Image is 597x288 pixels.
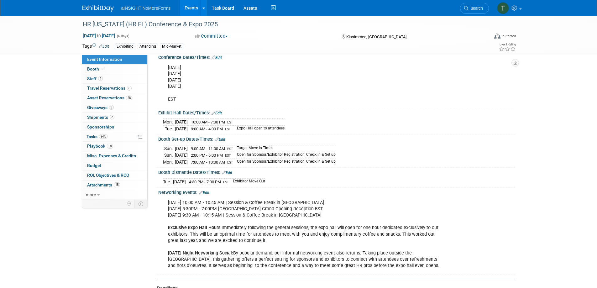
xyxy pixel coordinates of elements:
div: In-Person [501,34,516,39]
td: Tags [82,43,109,50]
div: Exhibit Hall Dates/Times: [158,108,515,116]
td: Toggle Event Tabs [134,200,147,208]
a: Search [460,3,489,14]
span: to [96,33,102,38]
span: 28 [126,96,132,100]
span: 7:00 AM - 10:00 AM [191,160,225,165]
a: Event Information [82,55,147,64]
a: Shipments2 [82,113,147,122]
span: Tasks [86,134,107,139]
a: Playbook58 [82,142,147,151]
a: Edit [212,111,222,115]
td: Sun. [163,152,175,159]
span: EST [225,154,231,158]
td: Mon. [163,119,175,126]
a: Sponsorships [82,123,147,132]
td: Open for Sponsor/Exhibitor Registration, Check in & Set up [233,152,336,159]
a: Edit [212,55,222,60]
td: Tue. [163,179,173,185]
span: Shipments [87,115,114,120]
span: Misc. Expenses & Credits [87,153,136,158]
td: Personalize Event Tab Strip [124,200,135,208]
td: Exhibitor Move Out [229,179,265,185]
span: 15 [114,182,120,187]
td: Mon. [163,159,175,165]
span: Budget [87,163,101,168]
span: Giveaways [87,105,114,110]
div: Event Rating [499,43,516,46]
img: Teresa Papanicolaou [497,2,509,14]
div: [DATE] [DATE] [DATE] [DATE] EST [164,61,446,105]
span: 94% [99,134,107,139]
div: Booth Set-up Dates/Times: [158,134,515,143]
span: ROI, Objectives & ROO [87,173,129,178]
a: Booth [82,65,147,74]
span: 4 [98,76,103,81]
span: 58 [107,144,113,149]
span: 3 [109,105,114,110]
td: [DATE] [175,119,188,126]
td: Expo Hall open to attendees [233,125,285,132]
span: Event Information [87,57,122,62]
span: 10:00 AM - 7:00 PM [191,120,225,124]
span: 4:30 PM - 7:00 PM [189,180,221,184]
a: Edit [222,170,232,175]
img: Format-Inperson.png [494,34,500,39]
a: Giveaways3 [82,103,147,113]
a: Edit [215,137,225,142]
div: Mid-Market [160,43,183,50]
a: more [82,190,147,200]
span: 9:00 AM - 4:00 PM [191,127,223,131]
span: EST [225,127,231,131]
div: Networking Events: [158,188,515,196]
b: Exclusive Expo Hall Hours: [168,225,222,230]
span: Staff [87,76,103,81]
a: Staff4 [82,74,147,84]
b: [DATE] Night Networking Social: [168,250,233,256]
td: Open for Sponsor/Exhibitor Registration, Check in & Set up [233,159,336,165]
span: more [86,192,96,197]
div: [DATE] 10:00 AM - 10:45 AM | Session & Coffee Break in [GEOGRAPHIC_DATA] [DATE] 5:30PM - 7:00PM [... [164,196,446,272]
span: 9:00 AM - 11:00 AM [191,146,225,151]
td: [DATE] [175,145,188,152]
td: Target Move-In Times [233,145,336,152]
span: Attachments [87,182,120,187]
a: Edit [99,44,109,49]
a: Misc. Expenses & Credits [82,151,147,161]
span: EST [227,160,233,165]
td: Sun. [163,145,175,152]
span: Booth [87,66,106,71]
div: HR [US_STATE] (HR FL) Conference & Expo 2025 [81,19,479,30]
td: [DATE] [173,179,186,185]
td: [DATE] [175,159,188,165]
a: Asset Reservations28 [82,93,147,103]
button: Committed [193,33,230,39]
div: Exhibiting [115,43,135,50]
a: Edit [199,191,209,195]
td: [DATE] [175,125,188,132]
span: Asset Reservations [87,95,132,100]
img: ExhibitDay [82,5,114,12]
i: Booth reservation complete [102,67,105,71]
span: 6 [127,86,132,91]
span: 2 [110,115,114,119]
div: Booth Dismantle Dates/Times: [158,168,515,176]
span: EST [227,120,233,124]
span: (6 days) [116,34,129,38]
div: Conference Dates/Times: [158,53,515,61]
span: [DATE] [DATE] [82,33,115,39]
span: Kissimmee, [GEOGRAPHIC_DATA] [346,34,406,39]
span: Travel Reservations [87,86,132,91]
td: Tue. [163,125,175,132]
span: 2:00 PM - 6:00 PM [191,153,223,158]
td: [DATE] [175,152,188,159]
span: Sponsorships [87,124,114,129]
span: EST [223,180,229,184]
a: Budget [82,161,147,170]
a: Travel Reservations6 [82,84,147,93]
a: Tasks94% [82,132,147,142]
div: Event Format [452,33,516,42]
span: EST [227,147,233,151]
span: Search [469,6,483,11]
a: Attachments15 [82,181,147,190]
